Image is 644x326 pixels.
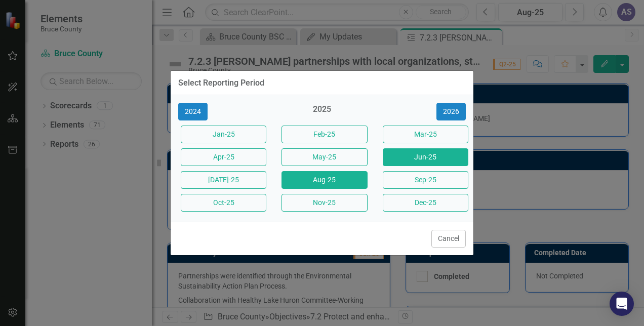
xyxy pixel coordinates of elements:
[279,104,365,120] div: 2025
[181,148,266,166] button: Apr-25
[178,103,208,120] button: 2024
[281,148,367,166] button: May-25
[281,194,367,212] button: Nov-25
[178,78,264,88] div: Select Reporting Period
[181,126,266,143] button: Jan-25
[610,292,634,316] div: Open Intercom Messenger
[383,126,468,143] button: Mar-25
[383,194,468,212] button: Dec-25
[281,171,367,189] button: Aug-25
[431,230,466,248] button: Cancel
[181,171,266,189] button: [DATE]-25
[383,148,468,166] button: Jun-25
[281,126,367,143] button: Feb-25
[181,194,266,212] button: Oct-25
[383,171,468,189] button: Sep-25
[436,103,466,120] button: 2026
